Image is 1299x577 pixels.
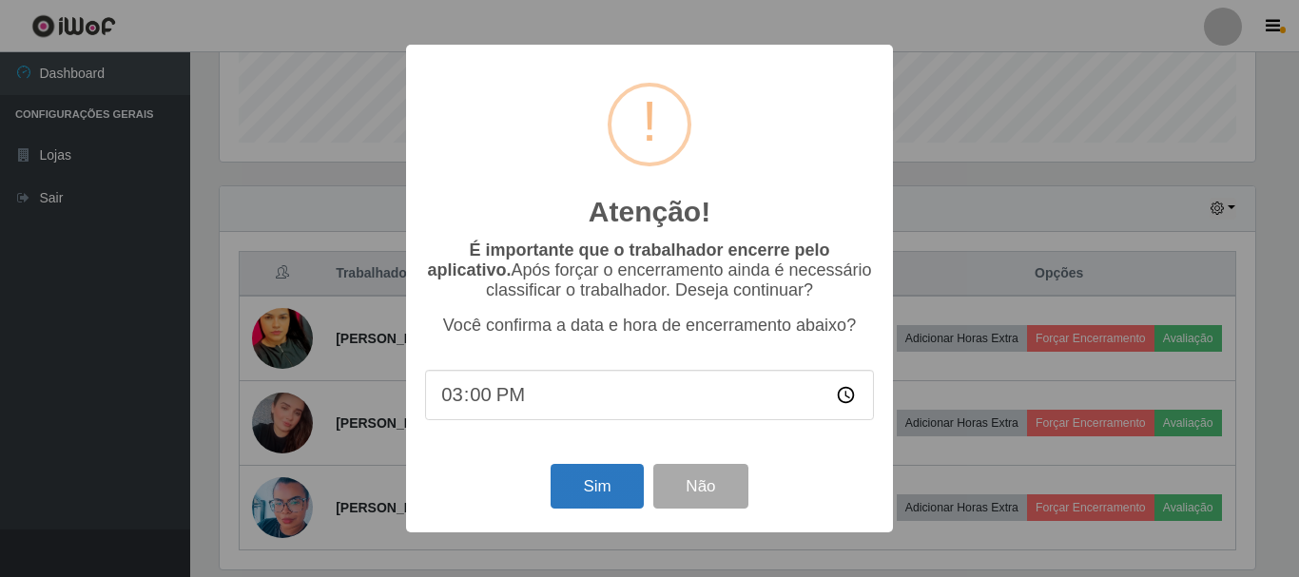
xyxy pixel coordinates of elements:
button: Não [653,464,747,509]
b: É importante que o trabalhador encerre pelo aplicativo. [427,240,829,279]
button: Sim [551,464,643,509]
h2: Atenção! [589,195,710,229]
p: Após forçar o encerramento ainda é necessário classificar o trabalhador. Deseja continuar? [425,240,874,300]
p: Você confirma a data e hora de encerramento abaixo? [425,316,874,336]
